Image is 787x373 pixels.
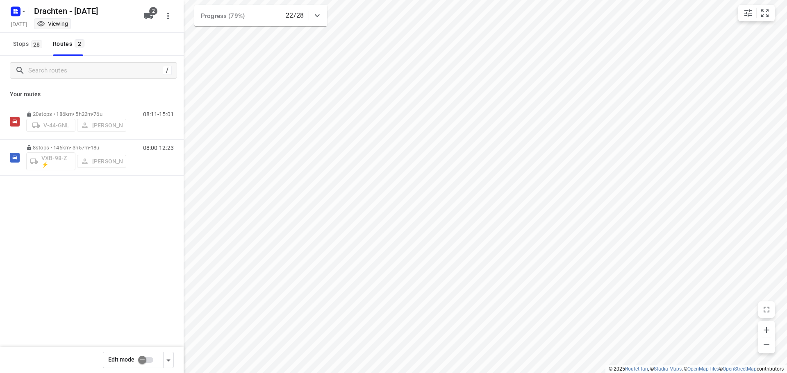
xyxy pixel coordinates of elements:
div: Driver app settings [164,355,173,365]
p: 20 stops • 186km • 5h22m [26,111,126,117]
span: • [89,145,91,151]
div: Viewing [37,20,68,28]
div: Routes [53,39,87,49]
p: 22/28 [286,11,304,20]
span: 2 [75,39,84,47]
a: OpenMapTiles [687,366,719,372]
a: OpenStreetMap [723,366,757,372]
p: 08:00-12:23 [143,145,174,151]
span: • [92,111,93,117]
span: 28 [31,40,42,48]
span: 2 [149,7,157,15]
button: 2 [140,8,157,24]
div: Progress (79%)22/28 [194,5,327,26]
button: Fit zoom [757,5,773,21]
p: 8 stops • 146km • 3h57m [26,145,126,151]
p: Your routes [10,90,174,99]
p: 08:11-15:01 [143,111,174,118]
input: Search routes [28,64,163,77]
span: Edit mode [108,356,134,363]
span: 76u [93,111,102,117]
button: Map settings [740,5,756,21]
span: Stops [13,39,45,49]
a: Routetitan [625,366,648,372]
span: 18u [91,145,99,151]
div: small contained button group [738,5,775,21]
li: © 2025 , © , © © contributors [609,366,784,372]
span: Progress (79%) [201,12,245,20]
a: Stadia Maps [654,366,682,372]
button: More [160,8,176,24]
div: / [163,66,172,75]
